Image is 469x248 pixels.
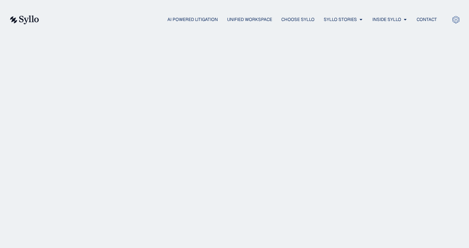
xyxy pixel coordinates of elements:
[54,16,437,23] div: Menu Toggle
[324,16,357,23] a: Syllo Stories
[281,16,315,23] a: Choose Syllo
[167,16,218,23] a: AI Powered Litigation
[417,16,437,23] a: Contact
[227,16,272,23] a: Unified Workspace
[9,15,39,24] img: syllo
[372,16,401,23] a: Inside Syllo
[54,16,437,23] nav: Menu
